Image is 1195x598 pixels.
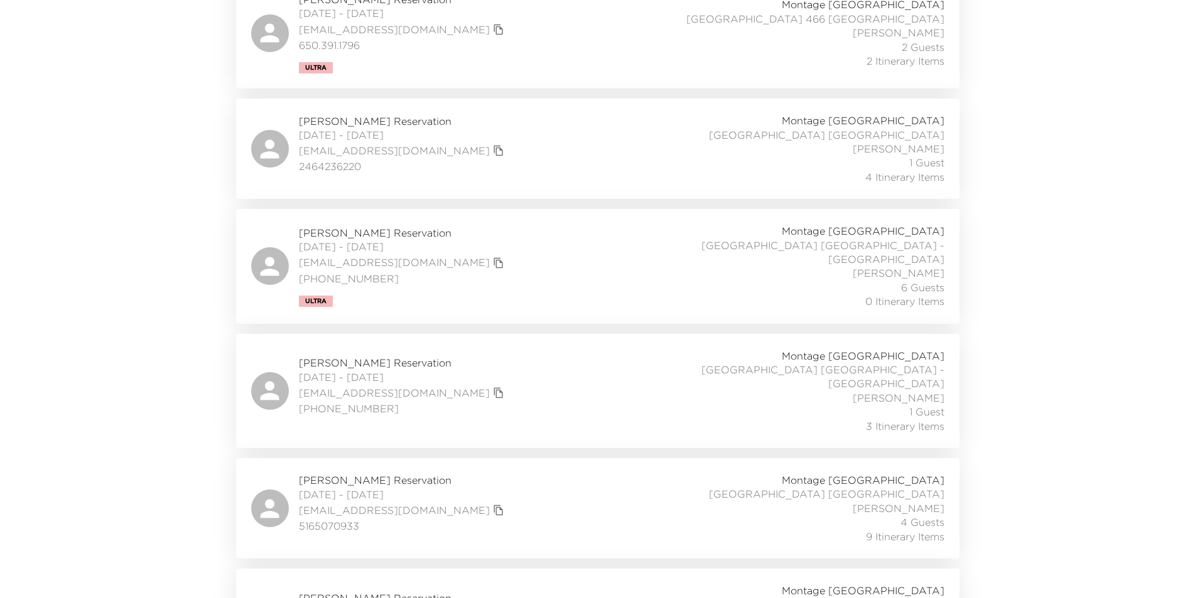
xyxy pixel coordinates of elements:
[490,142,507,159] button: copy primary member email
[866,419,944,433] span: 3 Itinerary Items
[299,240,507,254] span: [DATE] - [DATE]
[853,501,944,515] span: [PERSON_NAME]
[299,38,507,52] span: 650.391.1796
[490,21,507,38] button: copy primary member email
[490,254,507,272] button: copy primary member email
[299,128,507,142] span: [DATE] - [DATE]
[782,584,944,597] span: Montage [GEOGRAPHIC_DATA]
[667,363,944,391] span: [GEOGRAPHIC_DATA] [GEOGRAPHIC_DATA] - [GEOGRAPHIC_DATA]
[299,402,507,415] span: [PHONE_NUMBER]
[709,128,944,142] span: [GEOGRAPHIC_DATA] [GEOGRAPHIC_DATA]
[305,297,327,305] span: Ultra
[853,391,944,405] span: [PERSON_NAME]
[299,503,490,517] a: [EMAIL_ADDRESS][DOMAIN_NAME]
[299,519,507,533] span: 5165070933
[867,54,944,68] span: 2 Itinerary Items
[299,370,507,384] span: [DATE] - [DATE]
[900,515,944,529] span: 4 Guests
[782,224,944,238] span: Montage [GEOGRAPHIC_DATA]
[236,334,960,448] a: [PERSON_NAME] Reservation[DATE] - [DATE][EMAIL_ADDRESS][DOMAIN_NAME]copy primary member email[PHO...
[909,405,944,419] span: 1 Guest
[299,272,507,286] span: [PHONE_NUMBER]
[236,458,960,558] a: [PERSON_NAME] Reservation[DATE] - [DATE][EMAIL_ADDRESS][DOMAIN_NAME]copy primary member email5165...
[686,12,944,26] span: [GEOGRAPHIC_DATA] 466 [GEOGRAPHIC_DATA]
[299,144,490,158] a: [EMAIL_ADDRESS][DOMAIN_NAME]
[782,473,944,487] span: Montage [GEOGRAPHIC_DATA]
[853,142,944,156] span: [PERSON_NAME]
[866,530,944,543] span: 9 Itinerary Items
[782,349,944,363] span: Montage [GEOGRAPHIC_DATA]
[299,488,507,501] span: [DATE] - [DATE]
[709,487,944,501] span: [GEOGRAPHIC_DATA] [GEOGRAPHIC_DATA]
[299,473,507,487] span: [PERSON_NAME] Reservation
[299,114,507,128] span: [PERSON_NAME] Reservation
[490,384,507,402] button: copy primary member email
[299,6,507,20] span: [DATE] - [DATE]
[853,266,944,280] span: [PERSON_NAME]
[236,99,960,199] a: [PERSON_NAME] Reservation[DATE] - [DATE][EMAIL_ADDRESS][DOMAIN_NAME]copy primary member email2464...
[490,501,507,519] button: copy primary member email
[299,226,507,240] span: [PERSON_NAME] Reservation
[865,170,944,184] span: 4 Itinerary Items
[902,40,944,54] span: 2 Guests
[853,26,944,40] span: [PERSON_NAME]
[299,23,490,36] a: [EMAIL_ADDRESS][DOMAIN_NAME]
[305,64,327,72] span: Ultra
[299,356,507,370] span: [PERSON_NAME] Reservation
[299,159,507,173] span: 2464236220
[667,238,944,267] span: [GEOGRAPHIC_DATA] [GEOGRAPHIC_DATA] - [GEOGRAPHIC_DATA]
[236,209,960,323] a: [PERSON_NAME] Reservation[DATE] - [DATE][EMAIL_ADDRESS][DOMAIN_NAME]copy primary member email[PHO...
[865,294,944,308] span: 0 Itinerary Items
[299,386,490,400] a: [EMAIL_ADDRESS][DOMAIN_NAME]
[782,114,944,127] span: Montage [GEOGRAPHIC_DATA]
[299,255,490,269] a: [EMAIL_ADDRESS][DOMAIN_NAME]
[901,280,944,294] span: 6 Guests
[909,156,944,169] span: 1 Guest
